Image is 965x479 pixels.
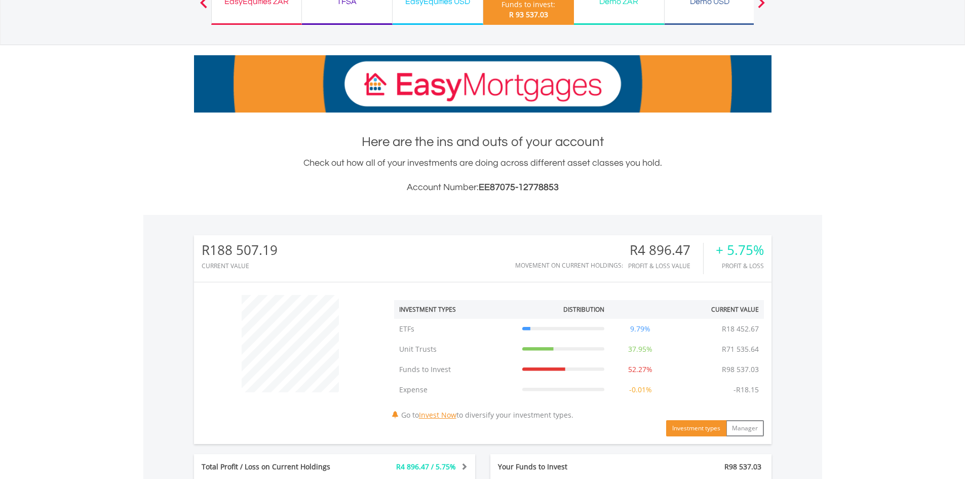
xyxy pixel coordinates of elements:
div: Check out how all of your investments are doing across different asset classes you hold. [194,156,771,195]
div: CURRENT VALUE [202,263,278,269]
th: Investment Types [394,300,517,319]
span: R98 537.03 [724,462,761,471]
td: -0.01% [609,380,671,400]
button: Manager [726,420,764,436]
img: EasyMortage Promotion Banner [194,55,771,113]
span: EE87075-12778853 [479,182,559,192]
h3: Account Number: [194,180,771,195]
div: Distribution [563,305,604,314]
td: 37.95% [609,339,671,359]
td: 9.79% [609,319,671,339]
div: R4 896.47 [628,243,703,257]
div: Profit & Loss [716,263,764,269]
a: Invest Now [419,410,456,420]
span: R4 896.47 / 5.75% [396,462,456,471]
div: R188 507.19 [202,243,278,257]
td: R71 535.64 [717,339,764,359]
td: R18 452.67 [717,319,764,339]
div: + 5.75% [716,243,764,257]
div: Your Funds to Invest [490,462,631,472]
td: Expense [394,380,517,400]
div: Go to to diversify your investment types. [387,290,771,436]
td: 52.27% [609,359,671,380]
button: Next [751,2,771,12]
td: -R18.15 [728,380,764,400]
div: Profit & Loss Value [628,263,703,269]
th: Current Value [671,300,764,319]
td: R98 537.03 [717,359,764,380]
td: ETFs [394,319,517,339]
td: Unit Trusts [394,339,517,359]
div: Total Profit / Loss on Current Holdings [194,462,358,472]
h1: Here are the ins and outs of your account [194,133,771,151]
div: Movement on Current Holdings: [515,262,623,269]
button: Previous [194,2,214,12]
button: Investment types [666,420,726,436]
td: Funds to Invest [394,359,517,380]
span: R 93 537.03 [509,10,548,19]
